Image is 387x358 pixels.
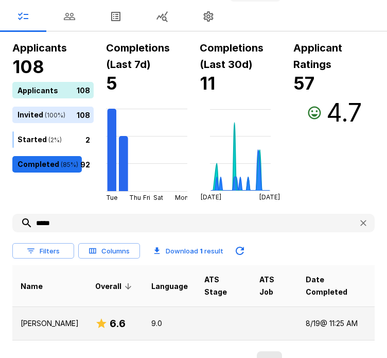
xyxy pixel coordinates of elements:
b: 57 [293,73,314,94]
span: Date Completed [306,274,366,298]
p: [PERSON_NAME] [21,318,79,329]
p: 92 [80,159,90,169]
span: Overall [95,280,135,293]
p: 108 [77,84,90,95]
b: 5 [106,73,117,94]
b: 11 [200,73,215,94]
b: Completions (Last 30d) [200,42,263,71]
span: Language [151,280,188,293]
p: 2 [85,134,90,145]
b: 1 [200,247,203,255]
tspan: [DATE] [201,193,221,201]
button: Download 1 result [149,241,227,261]
b: 108 [12,56,44,77]
b: Applicants [12,42,67,54]
p: 108 [77,109,90,120]
h6: 6.6 [110,315,126,332]
span: ATS Stage [204,274,243,298]
h3: 4.7 [326,98,362,127]
tspan: Thu [129,194,141,201]
tspan: [DATE] [259,193,280,201]
tspan: Mon [175,194,188,201]
span: ATS Job [259,274,289,298]
span: Name [21,280,43,293]
button: Updated Today - 11:33 AM [230,241,250,261]
td: 8/19 @ 11:25 AM [297,307,375,340]
tspan: Fri [143,194,150,201]
button: Columns [78,243,140,259]
button: Filters [12,243,74,259]
tspan: Sat [153,194,163,201]
b: Completions (Last 7d) [106,42,170,71]
p: 9.0 [151,318,188,329]
b: Applicant Ratings [293,42,342,71]
tspan: Tue [106,194,117,201]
